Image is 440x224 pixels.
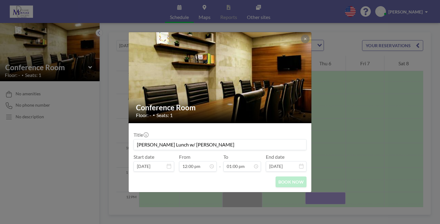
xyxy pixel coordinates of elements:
[266,154,284,160] label: End date
[156,112,173,118] span: Seats: 1
[134,139,306,150] input: Alyssa's reservation
[136,112,151,118] span: Floor: -
[219,156,221,169] span: -
[134,154,154,160] label: Start date
[276,177,306,187] button: BOOK NOW
[136,103,305,112] h2: Conference Room
[223,154,228,160] label: To
[153,113,155,117] span: •
[129,16,312,139] img: 537.jpg
[179,154,190,160] label: From
[134,132,148,138] label: Title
